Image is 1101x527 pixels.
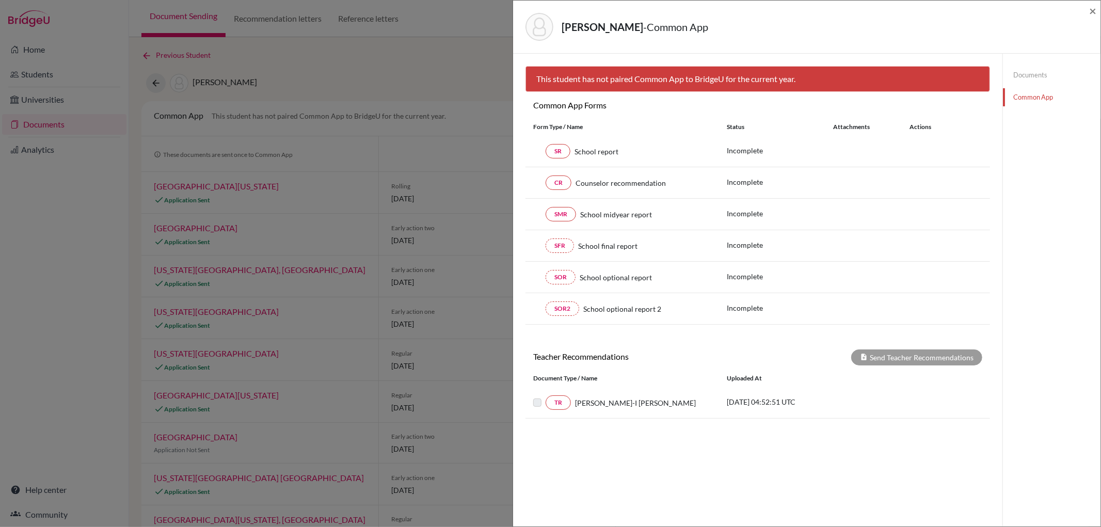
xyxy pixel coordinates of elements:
[575,146,618,157] span: School report
[525,352,758,361] h6: Teacher Recommendations
[580,209,652,220] span: School midyear report
[546,207,576,221] a: SMR
[525,100,758,110] h6: Common App Forms
[546,301,579,316] a: SOR2
[525,374,719,383] div: Document Type / Name
[583,304,661,314] span: School optional report 2
[546,175,571,190] a: CR
[727,271,833,282] p: Incomplete
[1089,5,1096,17] button: Close
[727,239,833,250] p: Incomplete
[546,395,571,410] a: TR
[575,397,696,408] span: [PERSON_NAME]-I [PERSON_NAME]
[727,122,833,132] div: Status
[719,374,874,383] div: Uploaded at
[578,241,637,251] span: School final report
[546,270,576,284] a: SOR
[833,122,897,132] div: Attachments
[576,178,666,188] span: Counselor recommendation
[851,349,982,365] div: Send Teacher Recommendations
[546,144,570,158] a: SR
[546,238,574,253] a: SFR
[643,21,708,33] span: - Common App
[727,302,833,313] p: Incomplete
[727,396,866,407] p: [DATE] 04:52:51 UTC
[727,177,833,187] p: Incomplete
[727,145,833,156] p: Incomplete
[525,122,719,132] div: Form Type / Name
[1003,66,1100,84] a: Documents
[562,21,643,33] strong: [PERSON_NAME]
[580,272,652,283] span: School optional report
[727,208,833,219] p: Incomplete
[897,122,961,132] div: Actions
[1089,3,1096,18] span: ×
[1003,88,1100,106] a: Common App
[525,66,990,92] div: This student has not paired Common App to BridgeU for the current year.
